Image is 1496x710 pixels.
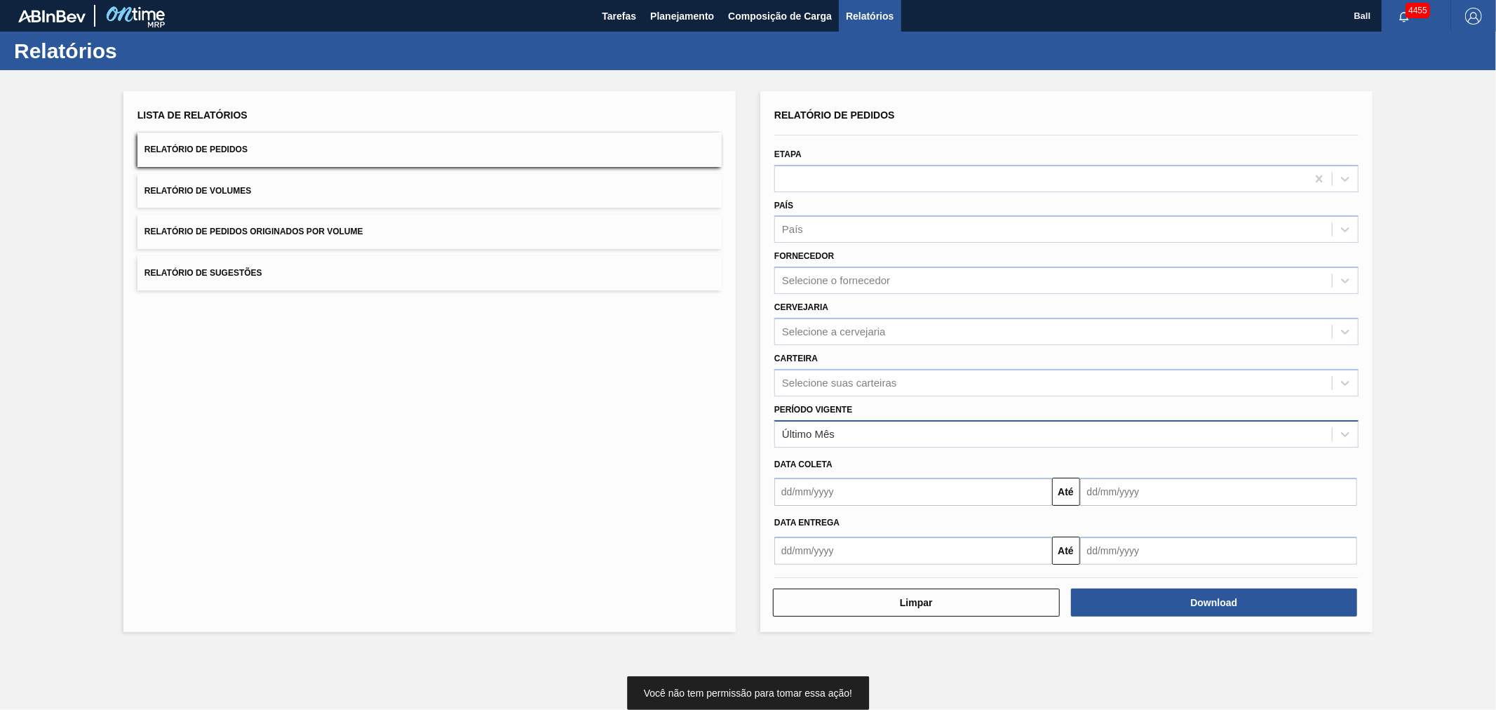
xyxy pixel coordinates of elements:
span: Composição de Carga [728,8,832,25]
div: Último Mês [782,428,835,440]
label: Período Vigente [774,405,852,415]
img: Logout [1465,8,1482,25]
button: Notificações [1382,6,1427,26]
span: Relatório de Volumes [144,186,251,196]
span: Relatório de Pedidos [144,145,248,154]
div: País [782,224,803,236]
span: Relatório de Pedidos [774,109,895,121]
button: Até [1052,537,1080,565]
span: Planejamento [650,8,714,25]
button: Limpar [773,589,1060,617]
label: Fornecedor [774,251,834,261]
button: Relatório de Pedidos Originados por Volume [137,215,722,249]
button: Relatório de Pedidos [137,133,722,167]
input: dd/mm/yyyy [774,478,1052,506]
label: Carteira [774,354,818,363]
div: Selecione o fornecedor [782,275,890,287]
div: Selecione a cervejaria [782,326,886,337]
h1: Relatórios [14,43,263,59]
label: País [774,201,793,210]
span: Lista de Relatórios [137,109,248,121]
input: dd/mm/yyyy [774,537,1052,565]
span: Relatório de Sugestões [144,268,262,278]
input: dd/mm/yyyy [1080,478,1358,506]
button: Até [1052,478,1080,506]
span: Data coleta [774,460,833,469]
div: Selecione suas carteiras [782,377,896,389]
span: Relatório de Pedidos Originados por Volume [144,227,363,236]
span: Você não tem permissão para tomar essa ação! [644,688,852,699]
span: Relatórios [846,8,894,25]
span: 4455 [1406,3,1430,18]
img: TNhmsLtSVTkK8tSr43FrP2fwEKptu5GPRR3wAAAABJRU5ErkJggg== [18,10,86,22]
label: Cervejaria [774,302,828,312]
button: Relatório de Sugestões [137,256,722,290]
span: Data entrega [774,518,840,528]
span: Tarefas [602,8,636,25]
input: dd/mm/yyyy [1080,537,1358,565]
button: Relatório de Volumes [137,174,722,208]
label: Etapa [774,149,802,159]
button: Download [1071,589,1358,617]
